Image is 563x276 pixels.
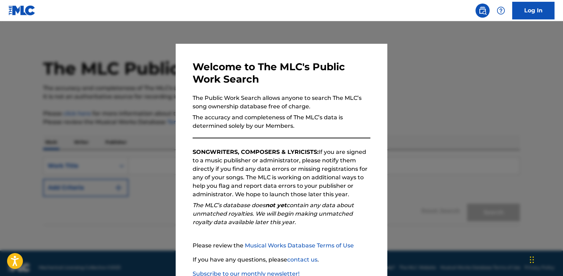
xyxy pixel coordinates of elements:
[512,2,555,19] a: Log In
[193,241,370,250] p: Please review the
[287,256,317,263] a: contact us
[476,4,490,18] a: Public Search
[494,4,508,18] div: Help
[193,202,354,226] em: The MLC’s database does contain any data about unmatched royalties. We will begin making unmatche...
[8,5,36,16] img: MLC Logo
[497,6,505,15] img: help
[528,242,563,276] iframe: Chat Widget
[193,149,319,155] strong: SONGWRITERS, COMPOSERS & LYRICISTS:
[245,242,354,249] a: Musical Works Database Terms of Use
[193,148,370,199] p: If you are signed to a music publisher or administrator, please notify them directly if you find ...
[265,202,286,209] strong: not yet
[530,249,534,270] div: Drag
[193,61,370,85] h3: Welcome to The MLC's Public Work Search
[193,256,370,264] p: If you have any questions, please .
[193,94,370,111] p: The Public Work Search allows anyone to search The MLC’s song ownership database free of charge.
[478,6,487,15] img: search
[193,113,370,130] p: The accuracy and completeness of The MLC’s data is determined solely by our Members.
